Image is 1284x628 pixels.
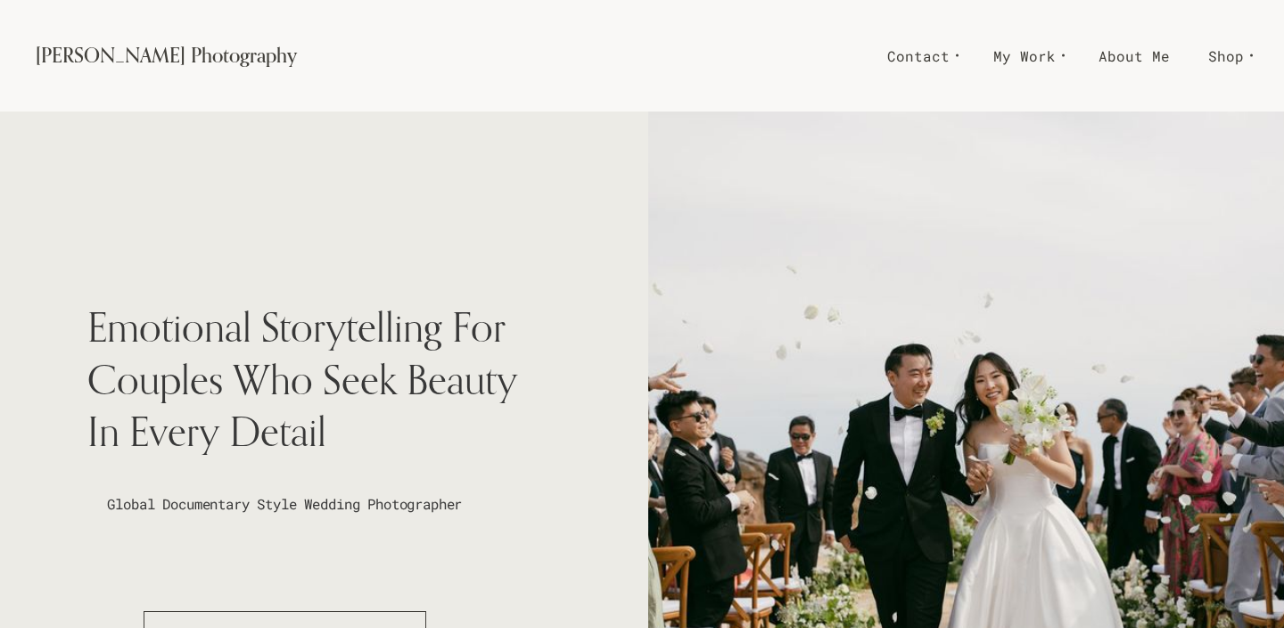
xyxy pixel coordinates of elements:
[868,40,974,71] a: Contact
[974,40,1079,71] a: My Work
[1079,40,1189,71] a: About Me
[887,43,950,69] span: Contact
[1189,40,1267,71] a: Shop
[87,302,527,456] span: Emotional Storytelling For Couples Who Seek Beauty In Every Detail
[107,495,462,513] span: Global Documentary Style Wedding Photographer
[993,43,1056,69] span: My Work
[1208,43,1244,69] span: Shop
[36,32,297,80] a: [PERSON_NAME] Photography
